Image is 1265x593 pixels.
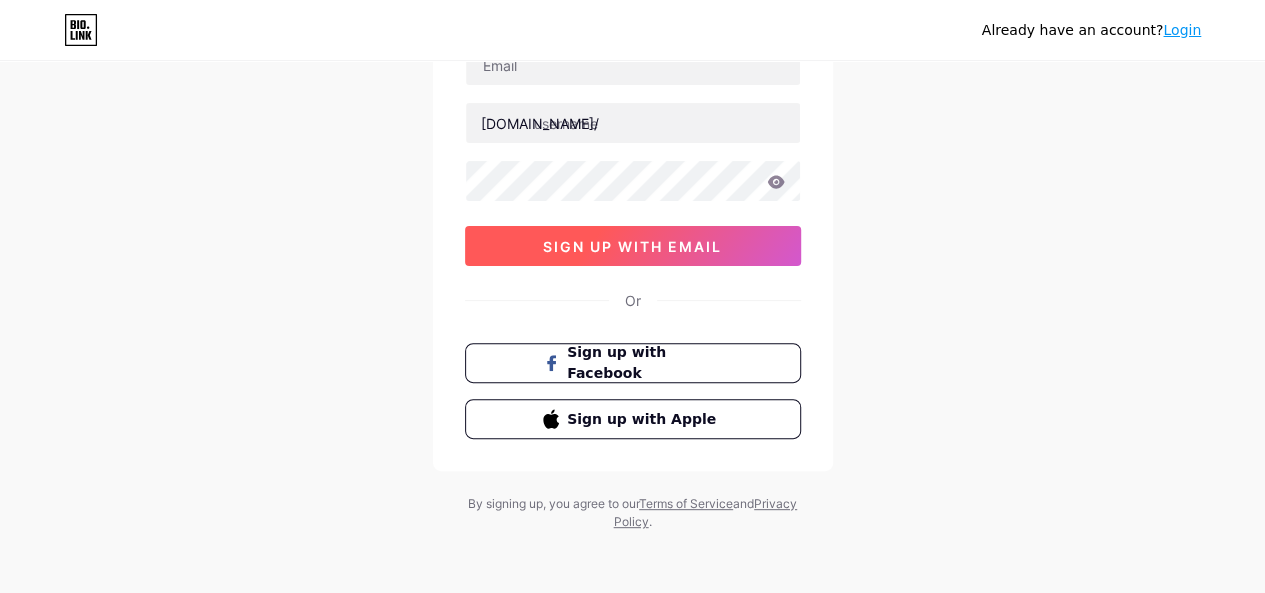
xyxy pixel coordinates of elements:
[466,45,800,85] input: Email
[982,20,1201,41] div: Already have an account?
[567,342,722,384] span: Sign up with Facebook
[625,290,641,311] div: Or
[465,399,801,439] button: Sign up with Apple
[639,496,733,511] a: Terms of Service
[567,409,722,430] span: Sign up with Apple
[465,226,801,266] button: sign up with email
[543,238,722,255] span: sign up with email
[465,343,801,383] button: Sign up with Facebook
[1163,22,1201,38] a: Login
[466,103,800,143] input: username
[463,495,803,531] div: By signing up, you agree to our and .
[481,113,599,134] div: [DOMAIN_NAME]/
